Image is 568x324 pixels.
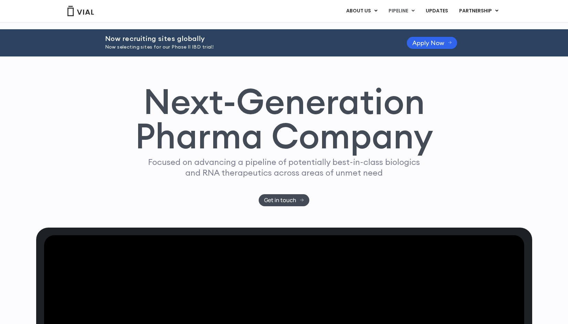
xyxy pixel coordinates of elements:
[145,157,423,178] p: Focused on advancing a pipeline of potentially best-in-class biologics and RNA therapeutics acros...
[383,5,420,17] a: PIPELINEMenu Toggle
[105,35,390,42] h2: Now recruiting sites globally
[135,84,433,154] h1: Next-Generation Pharma Company
[407,37,457,49] a: Apply Now
[412,40,444,45] span: Apply Now
[67,6,94,16] img: Vial Logo
[264,198,296,203] span: Get in touch
[259,194,309,206] a: Get in touch
[105,43,390,51] p: Now selecting sites for our Phase II IBD trial!
[420,5,453,17] a: UPDATES
[454,5,504,17] a: PARTNERSHIPMenu Toggle
[341,5,383,17] a: ABOUT USMenu Toggle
